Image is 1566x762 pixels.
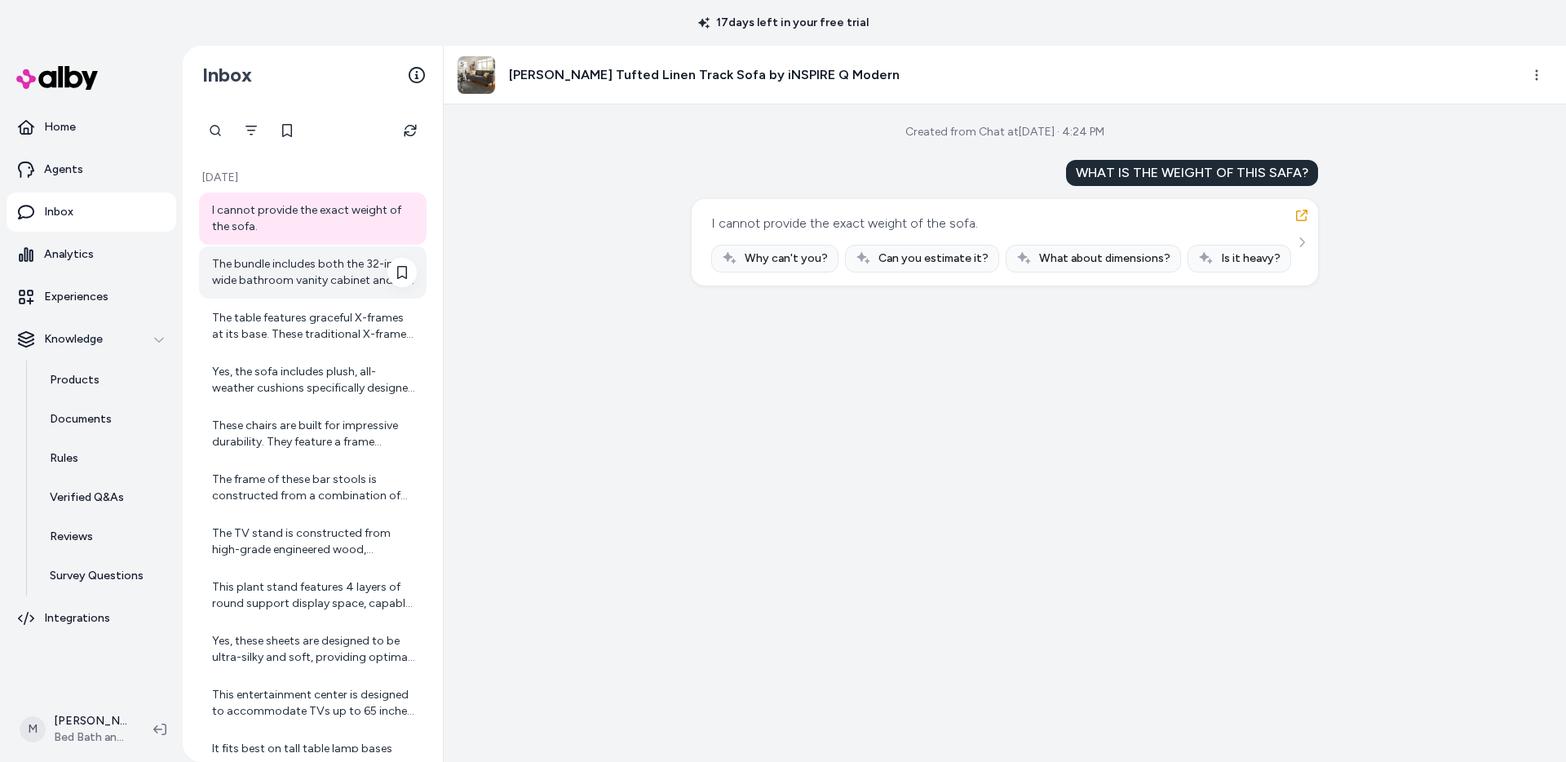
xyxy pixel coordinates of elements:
[199,677,427,729] a: This entertainment center is designed to accommodate TVs up to 65 inches, making it suitable for ...
[7,277,176,317] a: Experiences
[44,162,83,178] p: Agents
[10,703,140,755] button: M[PERSON_NAME]Bed Bath and Beyond
[1066,160,1318,186] div: WHAT IS THE WEIGHT OF THIS SAFA?
[20,716,46,742] span: M
[199,623,427,676] a: Yes, these sheets are designed to be ultra-silky and soft, providing optimal comfort for a luxuri...
[212,364,417,397] div: Yes, the sofa includes plush, all-weather cushions specifically designed to provide ultimate comf...
[1292,233,1312,252] button: See more
[212,256,417,289] div: The bundle includes both the 32-inch wide bathroom vanity cabinet and the corresponding 32-inch w...
[394,114,427,147] button: Refresh
[44,289,108,305] p: Experiences
[905,124,1104,140] div: Created from Chat at [DATE] · 4:24 PM
[199,170,427,186] p: [DATE]
[33,478,176,517] a: Verified Q&As
[7,235,176,274] a: Analytics
[33,361,176,400] a: Products
[50,490,124,506] p: Verified Q&As
[878,250,989,267] span: Can you estimate it?
[16,66,98,90] img: alby Logo
[7,108,176,147] a: Home
[212,472,417,504] div: The frame of these bar stools is constructed from a combination of solid wood and metal, ensuring...
[7,599,176,638] a: Integrations
[199,246,427,299] a: The bundle includes both the 32-inch wide bathroom vanity cabinet and the corresponding 32-inch w...
[44,204,73,220] p: Inbox
[50,411,112,428] p: Documents
[212,202,417,235] div: I cannot provide the exact weight of the sofa.
[199,354,427,406] a: Yes, the sofa includes plush, all-weather cushions specifically designed to provide ultimate comf...
[44,331,103,348] p: Knowledge
[202,63,252,87] h2: Inbox
[199,462,427,514] a: The frame of these bar stools is constructed from a combination of solid wood and metal, ensuring...
[688,15,878,31] p: 17 days left in your free trial
[7,193,176,232] a: Inbox
[509,65,900,85] h3: [PERSON_NAME] Tufted Linen Track Sofa by iNSPIRE Q Modern
[711,212,978,235] div: I cannot provide the exact weight of the sofa.
[199,193,427,245] a: I cannot provide the exact weight of the sofa.
[212,687,417,720] div: This entertainment center is designed to accommodate TVs up to 65 inches, making it suitable for ...
[212,310,417,343] div: The table features graceful X-frames at its base. These traditional X-frames, combined with a sim...
[458,56,495,94] img: Elston-Tufted-Linen-Track-Sofa-by-iNSPIRE-Q-Modern.jpg
[33,400,176,439] a: Documents
[1221,250,1281,267] span: Is it heavy?
[199,516,427,568] a: The TV stand is constructed from high-grade engineered wood, specifically Medium Density Fiberboa...
[235,114,268,147] button: Filter
[33,439,176,478] a: Rules
[212,418,417,450] div: These chairs are built for impressive durability. They feature a frame constructed from premium s...
[212,525,417,558] div: The TV stand is constructed from high-grade engineered wood, specifically Medium Density Fiberboa...
[7,320,176,359] button: Knowledge
[212,579,417,612] div: This plant stand features 4 layers of round support display space, capable of holding more than 4...
[44,119,76,135] p: Home
[50,372,100,388] p: Products
[50,450,78,467] p: Rules
[33,517,176,556] a: Reviews
[745,250,828,267] span: Why can't you?
[199,300,427,352] a: The table features graceful X-frames at its base. These traditional X-frames, combined with a sim...
[1039,250,1170,267] span: What about dimensions?
[54,713,127,729] p: [PERSON_NAME]
[199,569,427,622] a: This plant stand features 4 layers of round support display space, capable of holding more than 4...
[44,246,94,263] p: Analytics
[212,633,417,666] div: Yes, these sheets are designed to be ultra-silky and soft, providing optimal comfort for a luxuri...
[54,729,127,746] span: Bed Bath and Beyond
[50,529,93,545] p: Reviews
[50,568,144,584] p: Survey Questions
[199,408,427,460] a: These chairs are built for impressive durability. They feature a frame constructed from premium s...
[7,150,176,189] a: Agents
[33,556,176,596] a: Survey Questions
[44,610,110,627] p: Integrations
